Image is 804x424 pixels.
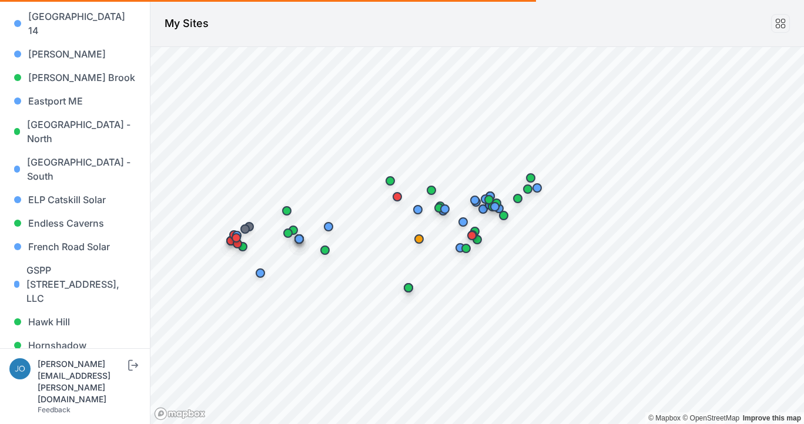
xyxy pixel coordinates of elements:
[9,258,140,310] a: GSPP [STREET_ADDRESS], LLC
[378,169,402,193] div: Map marker
[222,223,246,247] div: Map marker
[9,235,140,258] a: French Road Solar
[648,414,681,422] a: Mapbox
[386,185,409,208] div: Map marker
[454,237,478,260] div: Map marker
[420,179,443,202] div: Map marker
[219,229,243,253] div: Map marker
[9,188,140,211] a: ELP Catskill Solar
[9,358,31,379] img: joe.mikula@nevados.solar
[9,310,140,334] a: Hawk Hill
[233,217,257,241] div: Map marker
[9,113,140,150] a: [GEOGRAPHIC_DATA] - North
[38,358,126,405] div: [PERSON_NAME][EMAIL_ADDRESS][PERSON_NAME][DOMAIN_NAME]
[474,187,497,211] div: Map marker
[460,224,484,247] div: Map marker
[165,15,209,32] h1: My Sites
[519,166,542,190] div: Map marker
[225,224,249,247] div: Map marker
[397,276,420,300] div: Map marker
[237,215,261,238] div: Map marker
[38,405,71,414] a: Feedback
[516,177,540,201] div: Map marker
[506,187,530,210] div: Map marker
[276,221,300,245] div: Map marker
[9,66,140,89] a: [PERSON_NAME] Brook
[433,197,457,221] div: Map marker
[249,261,272,285] div: Map marker
[682,414,739,422] a: OpenStreetMap
[150,47,804,424] canvas: Map
[525,176,549,200] div: Map marker
[463,189,487,212] div: Map marker
[225,226,248,250] div: Map marker
[9,89,140,113] a: Eastport ME
[478,184,502,208] div: Map marker
[743,414,801,422] a: Map feedback
[317,215,340,238] div: Map marker
[448,236,472,260] div: Map marker
[9,211,140,235] a: Endless Caverns
[9,5,140,42] a: [GEOGRAPHIC_DATA] 14
[9,334,140,357] a: Hornshadow
[427,196,451,220] div: Map marker
[477,188,501,211] div: Map marker
[407,227,431,251] div: Map marker
[275,199,299,223] div: Map marker
[9,42,140,66] a: [PERSON_NAME]
[313,238,337,262] div: Map marker
[451,210,475,234] div: Map marker
[154,407,206,420] a: Mapbox logo
[287,227,311,251] div: Map marker
[406,198,430,221] div: Map marker
[9,150,140,188] a: [GEOGRAPHIC_DATA] - South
